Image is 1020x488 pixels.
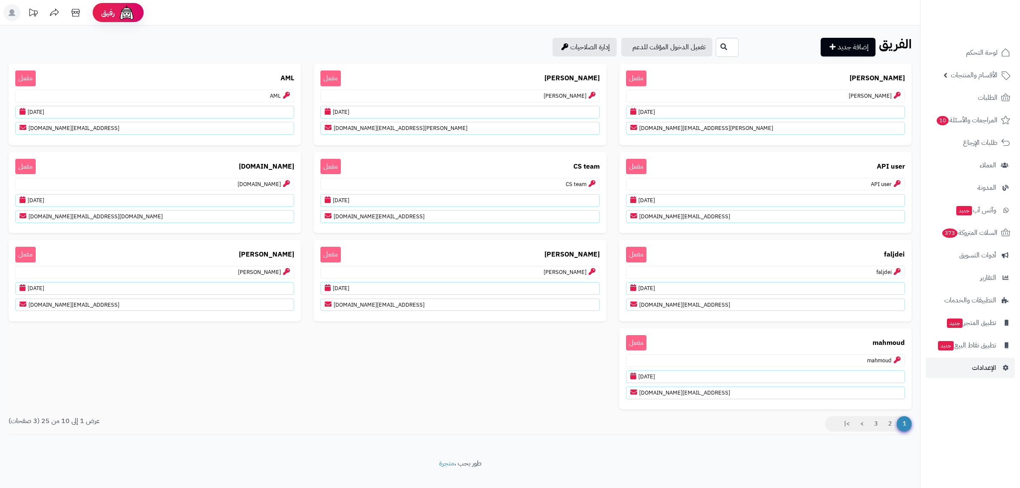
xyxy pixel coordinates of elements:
[926,133,1015,153] a: طلبات الإرجاع
[320,90,599,102] p: [PERSON_NAME]
[926,313,1015,333] a: تطبيق المتجرجديد
[884,250,905,260] b: faljdei
[879,34,912,54] b: الفريق
[15,122,294,135] p: [EMAIL_ADDRESS][DOMAIN_NAME]
[626,370,905,383] p: [DATE]
[320,106,599,118] p: [DATE]
[626,210,905,223] p: [EMAIL_ADDRESS][DOMAIN_NAME]
[897,416,912,432] span: 1
[8,240,301,322] a: [PERSON_NAME] مفعل[PERSON_NAME][DATE][EMAIL_ADDRESS][DOMAIN_NAME]
[978,92,997,104] span: الطلبات
[239,162,294,172] b: [DOMAIN_NAME]
[626,90,905,102] p: [PERSON_NAME]
[966,47,997,59] span: لوحة التحكم
[926,290,1015,310] a: التطبيقات والخدمات
[320,71,341,86] span: مفعل
[23,4,44,23] a: تحديثات المنصة
[926,155,1015,175] a: العملاء
[101,8,115,18] span: رفيق
[873,338,905,348] b: mahmoud
[15,178,294,191] p: [DOMAIN_NAME]
[15,106,294,118] p: [DATE]
[951,69,997,81] span: الأقسام والمنتجات
[314,240,606,322] a: [PERSON_NAME] مفعل[PERSON_NAME][DATE][EMAIL_ADDRESS][DOMAIN_NAME]
[626,71,646,86] span: مفعل
[314,64,606,145] a: [PERSON_NAME] مفعل[PERSON_NAME][DATE][PERSON_NAME][EMAIL_ADDRESS][DOMAIN_NAME]
[626,335,646,351] span: مفعل
[926,335,1015,355] a: تطبيق نقاط البيعجديد
[573,162,600,172] b: CS team
[626,354,905,367] p: mahmoud
[944,294,996,306] span: التطبيقات والخدمات
[926,110,1015,130] a: المراجعات والأسئلة10
[963,137,997,149] span: طلبات الإرجاع
[926,42,1015,63] a: لوحة التحكم
[947,319,963,328] span: جديد
[2,416,460,426] div: عرض 1 إلى 10 من 25 (3 صفحات)
[877,162,905,172] b: API user
[959,249,996,261] span: أدوات التسويق
[320,122,599,135] p: [PERSON_NAME][EMAIL_ADDRESS][DOMAIN_NAME]
[626,178,905,191] p: API user
[626,282,905,295] p: [DATE]
[980,272,996,284] span: التقارير
[15,266,294,279] p: [PERSON_NAME]
[926,178,1015,198] a: المدونة
[15,210,294,223] p: [DOMAIN_NAME][EMAIL_ADDRESS][DOMAIN_NAME]
[320,299,599,311] p: [EMAIL_ADDRESS][DOMAIN_NAME]
[972,362,996,374] span: الإعدادات
[320,282,599,295] p: [DATE]
[314,152,606,234] a: CS team مفعلCS team[DATE][EMAIL_ADDRESS][DOMAIN_NAME]
[15,159,36,175] span: مفعل
[544,73,600,83] b: [PERSON_NAME]
[320,247,341,262] span: مفعل
[626,159,646,175] span: مفعل
[626,194,905,207] p: [DATE]
[850,73,905,83] b: [PERSON_NAME]
[320,178,599,191] p: CS team
[977,182,996,194] span: المدونة
[619,64,912,145] a: [PERSON_NAME] مفعل[PERSON_NAME][DATE][PERSON_NAME][EMAIL_ADDRESS][DOMAIN_NAME]
[926,358,1015,378] a: الإعدادات
[926,245,1015,265] a: أدوات التسويق
[320,266,599,279] p: [PERSON_NAME]
[619,240,912,322] a: faljdei مفعلfaljdei[DATE][EMAIL_ADDRESS][DOMAIN_NAME]
[626,299,905,311] p: [EMAIL_ADDRESS][DOMAIN_NAME]
[956,206,972,215] span: جديد
[619,328,912,410] a: mahmoud مفعلmahmoud[DATE][EMAIL_ADDRESS][DOMAIN_NAME]
[946,317,996,329] span: تطبيق المتجر
[8,152,301,234] a: [DOMAIN_NAME] مفعل[DOMAIN_NAME][DATE][DOMAIN_NAME][EMAIL_ADDRESS][DOMAIN_NAME]
[955,204,996,216] span: وآتس آب
[15,71,36,86] span: مفعل
[439,458,454,468] a: متجرة
[626,106,905,118] p: [DATE]
[15,90,294,102] p: AML
[839,416,855,432] a: >|
[821,38,875,56] a: إضافة جديد
[626,386,905,399] p: [EMAIL_ADDRESS][DOMAIN_NAME]
[239,250,294,260] b: [PERSON_NAME]
[942,228,958,238] span: 373
[621,38,712,56] a: تفعيل الدخول المؤقت للدعم
[15,282,294,295] p: [DATE]
[320,159,341,175] span: مفعل
[15,247,36,262] span: مفعل
[15,299,294,311] p: [EMAIL_ADDRESS][DOMAIN_NAME]
[926,87,1015,108] a: الطلبات
[883,416,897,432] a: 2
[926,200,1015,220] a: وآتس آبجديد
[320,194,599,207] p: [DATE]
[926,223,1015,243] a: السلات المتروكة373
[552,38,617,56] a: إدارة الصلاحيات
[544,250,600,260] b: [PERSON_NAME]
[941,227,997,239] span: السلات المتروكة
[937,339,996,351] span: تطبيق نقاط البيع
[280,73,294,83] b: AML
[626,266,905,279] p: faljdei
[619,152,912,234] a: API user مفعلAPI user[DATE][EMAIL_ADDRESS][DOMAIN_NAME]
[980,159,996,171] span: العملاء
[320,210,599,223] p: [EMAIL_ADDRESS][DOMAIN_NAME]
[937,116,949,125] span: 10
[118,4,135,21] img: ai-face.png
[626,247,646,262] span: مفعل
